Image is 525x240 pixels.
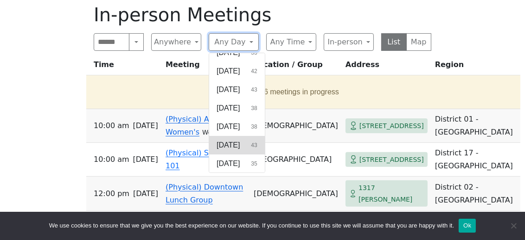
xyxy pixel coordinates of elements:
button: In-person [324,33,374,51]
span: 12:00 PM [94,187,129,200]
span: [DATE] [217,121,240,132]
button: [DATE]38 results [209,117,265,136]
button: Ok [459,219,476,233]
button: [DATE]43 results [209,136,265,154]
button: List [381,33,407,51]
a: (Physical) Aina Haina Women's [166,115,244,136]
button: [DATE]42 results [209,62,265,80]
td: [DEMOGRAPHIC_DATA] [250,109,342,143]
span: 1317 [PERSON_NAME] [359,182,424,205]
th: Meeting [162,58,250,75]
span: 38 results [251,123,257,131]
h1: In-person Meetings [94,4,431,26]
button: [DATE]38 results [209,99,265,117]
small: Women [202,129,225,136]
button: 6 meetings in progress [90,79,513,105]
span: [DATE] [133,119,158,132]
span: 43 results [251,86,257,94]
td: District 02 - [GEOGRAPHIC_DATA] [431,177,520,211]
button: Map [406,33,432,51]
a: (Physical) Downtown Lunch Group [166,183,243,204]
span: [DATE] [217,158,240,169]
span: [DATE] [217,140,240,151]
td: [DEMOGRAPHIC_DATA] [250,177,342,211]
td: [GEOGRAPHIC_DATA] [250,143,342,177]
td: District 17 - [GEOGRAPHIC_DATA] [431,143,520,177]
span: 38 results [251,104,257,112]
button: Anywhere [151,33,201,51]
td: District 01 - [GEOGRAPHIC_DATA] [431,109,520,143]
span: [DATE] [133,187,158,200]
span: 10:00 AM [94,119,129,132]
button: Search [129,33,144,51]
span: [DATE] [217,84,240,95]
span: [STREET_ADDRESS] [359,120,424,132]
span: [DATE] [217,66,240,77]
button: [DATE]35 results [209,154,265,173]
span: [DATE] [217,103,240,114]
div: Any Day [209,53,265,173]
span: 42 results [251,67,257,75]
span: No [509,221,518,230]
span: [DATE] [133,153,158,166]
span: 43 results [251,141,257,149]
span: 35 results [251,160,257,168]
th: Region [431,58,520,75]
a: (Physical) Sobriety 101 [166,148,235,170]
th: Location / Group [250,58,342,75]
button: Any Day [209,33,259,51]
th: Address [342,58,431,75]
span: 10:00 AM [94,153,129,166]
span: We use cookies to ensure that we give you the best experience on our website. If you continue to ... [49,221,454,230]
button: [DATE]43 results [209,80,265,99]
th: Time [86,58,162,75]
button: Any Time [266,33,316,51]
input: Search [94,33,129,51]
span: [STREET_ADDRESS] [359,154,424,166]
